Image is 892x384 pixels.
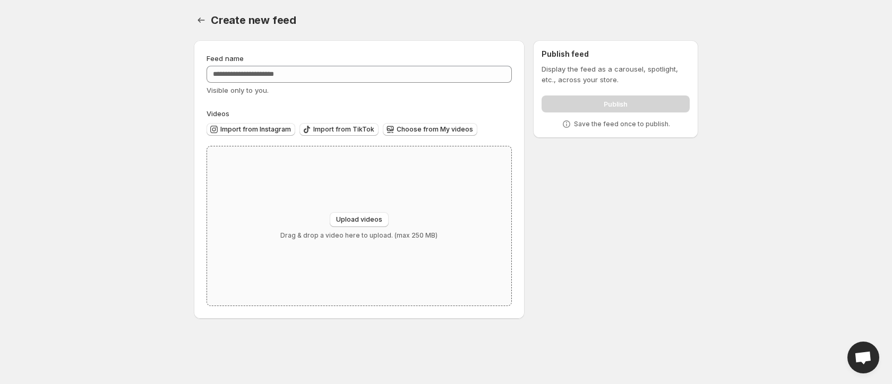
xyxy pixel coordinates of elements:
span: Visible only to you. [207,86,269,94]
span: Import from TikTok [313,125,374,134]
button: Import from Instagram [207,123,295,136]
p: Display the feed as a carousel, spotlight, etc., across your store. [542,64,690,85]
span: Feed name [207,54,244,63]
span: Choose from My videos [397,125,473,134]
span: Videos [207,109,229,118]
p: Save the feed once to publish. [574,120,670,128]
button: Choose from My videos [383,123,477,136]
button: Upload videos [330,212,389,227]
button: Import from TikTok [299,123,379,136]
h2: Publish feed [542,49,690,59]
div: Open chat [847,342,879,373]
button: Settings [194,13,209,28]
span: Upload videos [336,215,382,224]
span: Import from Instagram [220,125,291,134]
p: Drag & drop a video here to upload. (max 250 MB) [280,231,438,240]
span: Create new feed [211,14,296,27]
